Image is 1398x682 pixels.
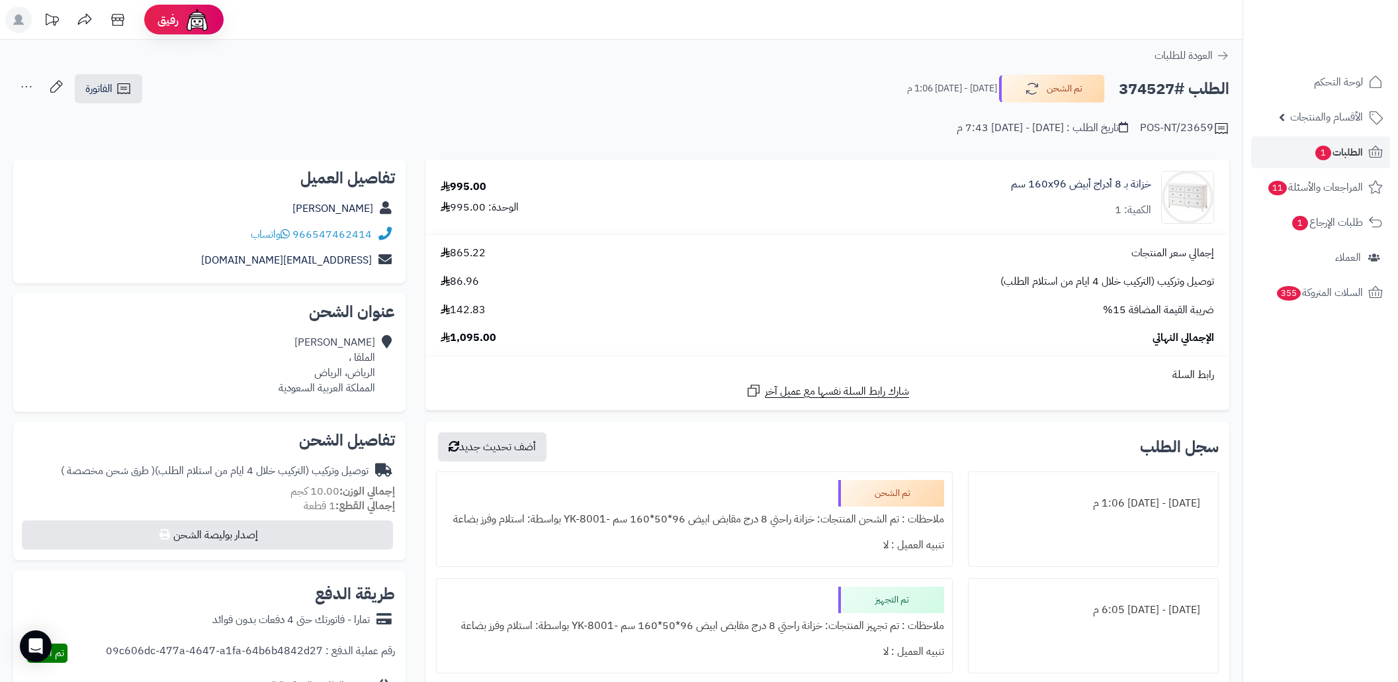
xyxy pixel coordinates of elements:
div: ملاحظات : تم الشحن المنتجات: خزانة راحتي 8 درج مقابض ابيض 96*50*160 سم -YK-8001 بواسطة: استلام وف... [445,507,944,532]
strong: إجمالي القطع: [335,498,395,514]
div: تمارا - فاتورتك حتى 4 دفعات بدون فوائد [212,612,370,628]
a: واتساب [251,226,290,242]
a: الطلبات1 [1251,136,1390,168]
h2: الطلب #374527 [1119,75,1229,103]
div: Open Intercom Messenger [20,630,52,662]
div: رقم عملية الدفع : 09c606dc-477a-4647-a1fa-64b6b4842d27 [106,644,395,663]
a: خزانة بـ 8 أدراج أبيض ‎160x96 سم‏ [1011,177,1151,192]
div: [DATE] - [DATE] 6:05 م [977,597,1210,623]
h2: طريقة الدفع [315,586,395,602]
h2: عنوان الشحن [24,304,395,320]
span: 11 [1268,181,1287,195]
button: تم الشحن [999,75,1105,103]
span: العودة للطلبات [1155,48,1213,64]
a: تحديثات المنصة [35,7,68,36]
span: طلبات الإرجاع [1291,213,1363,232]
span: السلات المتروكة [1276,283,1363,302]
span: 86.96 [441,274,479,289]
div: رابط السلة [431,367,1224,383]
button: إصدار بوليصة الشحن [22,520,393,550]
strong: إجمالي الوزن: [339,483,395,499]
a: لوحة التحكم [1251,66,1390,98]
span: لوحة التحكم [1314,73,1363,91]
span: شارك رابط السلة نفسها مع عميل آخر [765,384,909,399]
span: رفيق [157,12,179,28]
span: 142.83 [441,303,486,318]
small: 10.00 كجم [290,483,395,499]
a: العودة للطلبات [1155,48,1229,64]
a: [PERSON_NAME] [292,201,373,217]
span: إجمالي سعر المنتجات [1131,246,1214,261]
h3: سجل الطلب [1140,439,1219,455]
div: 995.00 [441,179,486,195]
a: الفاتورة [75,74,142,103]
div: تاريخ الطلب : [DATE] - [DATE] 7:43 م [957,121,1128,136]
span: توصيل وتركيب (التركيب خلال 4 ايام من استلام الطلب) [1000,274,1214,289]
span: 1,095.00 [441,330,496,346]
img: 1731233659-1-90x90.jpg [1162,171,1213,224]
span: العملاء [1335,248,1361,267]
div: تنبيه العميل : لا [445,532,944,558]
h2: تفاصيل الشحن [24,432,395,448]
div: [PERSON_NAME] الملقا ، الرياض، الرياض المملكة العربية السعودية [279,335,375,395]
button: أضف تحديث جديد [438,432,546,462]
span: 1 [1292,216,1308,230]
small: [DATE] - [DATE] 1:06 م [907,82,997,95]
span: الأقسام والمنتجات [1290,108,1363,126]
span: المراجعات والأسئلة [1267,178,1363,197]
div: الوحدة: 995.00 [441,200,519,215]
span: 1 [1315,146,1331,160]
span: الطلبات [1314,143,1363,162]
h2: تفاصيل العميل [24,170,395,186]
a: [EMAIL_ADDRESS][DOMAIN_NAME] [201,252,372,268]
span: 865.22 [441,246,486,261]
a: طلبات الإرجاع1 [1251,207,1390,238]
img: ai-face.png [184,7,210,33]
span: ضريبة القيمة المضافة 15% [1103,303,1214,318]
span: 355 [1277,286,1301,301]
span: الإجمالي النهائي [1153,330,1214,346]
a: السلات المتروكة355 [1251,277,1390,309]
div: الكمية: 1 [1115,203,1151,218]
span: ( طرق شحن مخصصة ) [61,463,155,479]
div: تم التجهيز [838,587,944,613]
div: تنبيه العميل : لا [445,639,944,665]
div: POS-NT/23659 [1140,121,1229,136]
div: توصيل وتركيب (التركيب خلال 4 ايام من استلام الطلب) [61,463,369,479]
a: 966547462414 [292,226,372,242]
a: العملاء [1251,242,1390,273]
a: المراجعات والأسئلة11 [1251,171,1390,203]
small: 1 قطعة [304,498,395,514]
a: شارك رابط السلة نفسها مع عميل آخر [746,383,909,399]
div: تم الشحن [838,480,944,507]
span: الفاتورة [85,81,112,97]
div: ملاحظات : تم تجهيز المنتجات: خزانة راحتي 8 درج مقابض ابيض 96*50*160 سم -YK-8001 بواسطة: استلام وف... [445,613,944,639]
div: [DATE] - [DATE] 1:06 م [977,491,1210,516]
